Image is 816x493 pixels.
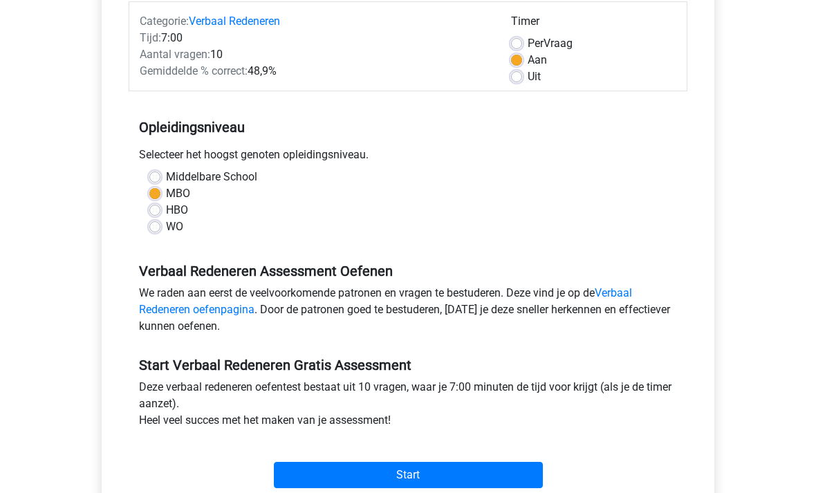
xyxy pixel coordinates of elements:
label: Aan [528,52,547,68]
h5: Opleidingsniveau [139,113,677,141]
span: Aantal vragen: [140,48,210,61]
span: Tijd: [140,31,161,44]
div: We raden aan eerst de veelvoorkomende patronen en vragen te bestuderen. Deze vind je op de . Door... [129,285,687,340]
label: HBO [166,202,188,218]
span: Categorie: [140,15,189,28]
span: Per [528,37,544,50]
a: Verbaal Redeneren [189,15,280,28]
div: 10 [129,46,501,63]
div: 7:00 [129,30,501,46]
h5: Verbaal Redeneren Assessment Oefenen [139,263,677,279]
label: Middelbare School [166,169,257,185]
div: Selecteer het hoogst genoten opleidingsniveau. [129,147,687,169]
div: Deze verbaal redeneren oefentest bestaat uit 10 vragen, waar je 7:00 minuten de tijd voor krijgt ... [129,379,687,434]
div: 48,9% [129,63,501,80]
div: Timer [511,13,676,35]
span: Gemiddelde % correct: [140,64,248,77]
label: WO [166,218,183,235]
label: MBO [166,185,190,202]
label: Vraag [528,35,573,52]
label: Uit [528,68,541,85]
input: Start [274,462,543,488]
h5: Start Verbaal Redeneren Gratis Assessment [139,357,677,373]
